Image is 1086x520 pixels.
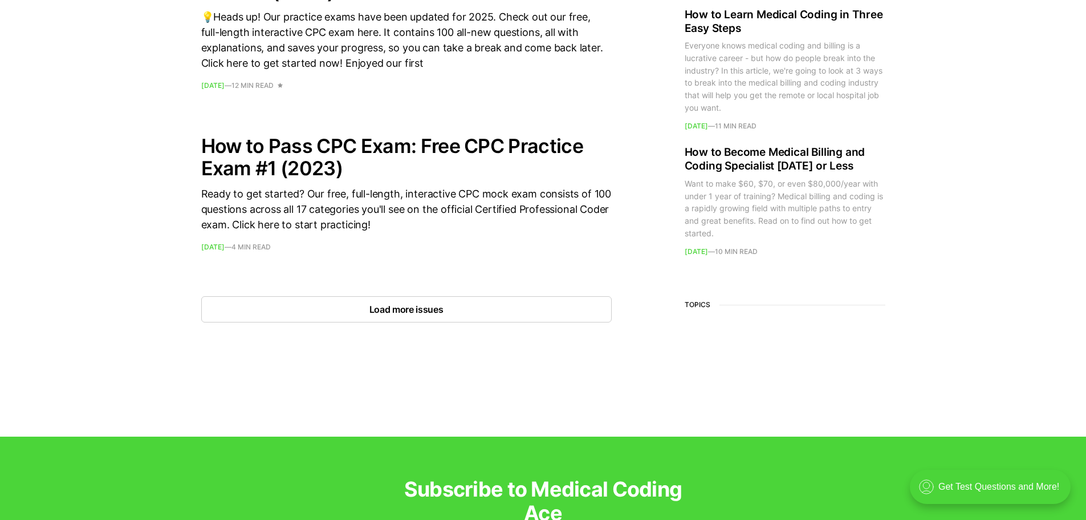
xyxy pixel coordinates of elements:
[715,249,758,256] span: 10 min read
[685,146,885,174] h2: How to Become Medical Billing and Coding Specialist [DATE] or Less
[201,135,612,251] a: How to Pass CPC Exam: Free CPC Practice Exam #1 (2023) Ready to get started? Our free, full-lengt...
[715,123,756,130] span: 11 min read
[201,243,225,251] time: [DATE]
[685,248,708,256] time: [DATE]
[201,244,612,251] footer: —
[685,123,885,130] footer: —
[231,82,274,89] span: 12 min read
[685,8,885,130] a: How to Learn Medical Coding in Three Easy Steps Everyone knows medical coding and billing is a lu...
[685,122,708,131] time: [DATE]
[685,146,885,256] a: How to Become Medical Billing and Coding Specialist [DATE] or Less Want to make $60, $70, or even...
[201,9,612,71] div: 💡Heads up! Our practice exams have been updated for 2025. Check out our free, full-length interac...
[201,82,612,89] footer: —
[201,135,612,179] h2: How to Pass CPC Exam: Free CPC Practice Exam #1 (2023)
[685,301,885,309] h3: Topics
[685,178,885,239] div: Want to make $60, $70, or even $80,000/year with under 1 year of training? Medical billing and co...
[685,8,885,35] h2: How to Learn Medical Coding in Three Easy Steps
[231,244,271,251] span: 4 min read
[201,81,225,90] time: [DATE]
[201,296,612,323] button: Load more issues
[685,249,885,256] footer: —
[900,464,1086,520] iframe: portal-trigger
[201,186,612,232] div: Ready to get started? Our free, full-length, interactive CPC mock exam consists of 100 questions ...
[685,40,885,114] div: Everyone knows medical coding and billing is a lucrative career - but how do people break into th...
